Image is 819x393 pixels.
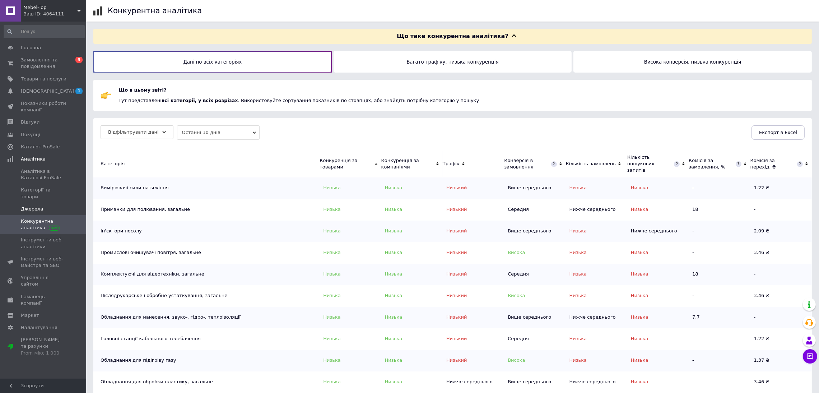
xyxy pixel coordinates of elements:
[21,256,66,269] span: Інструменти веб-майстра та SEO
[627,154,672,174] div: Кількість пошукових запитів
[504,177,566,199] td: Вище середнього
[504,328,566,350] td: Середня
[21,206,43,212] span: Джерела
[750,157,795,170] div: Комісія за перехід, ₴
[21,337,66,356] span: [PERSON_NAME] та рахунки
[93,350,320,371] td: Обладнання для підігріву газу
[108,129,159,135] span: Відфільтрувати дані
[689,285,750,307] td: -
[21,57,66,70] span: Замовлення та повідомлення
[566,199,627,221] td: Нижче середнього
[118,87,167,93] span: Що в цьому звіті?
[566,371,627,393] td: Нижче середнього
[93,177,320,199] td: Вимірювачі сили натяжіння
[21,156,46,162] span: Аналітика
[75,88,83,94] span: 1
[689,157,734,170] div: Комісія за замовлення, %
[750,199,812,221] td: -
[320,264,381,285] td: Низька
[162,98,238,103] b: всі категорії, у всіх розрізах
[4,25,85,38] input: Пошук
[689,177,750,199] td: -
[627,350,689,371] td: Низька
[750,285,812,307] td: 3.46 ₴
[21,187,66,200] span: Категорії та товари
[689,371,750,393] td: -
[573,51,812,73] button: Висока конверсія, низька конкуренція
[93,221,320,242] td: Ін'єктори посолу
[381,350,443,371] td: Низька
[93,242,320,264] td: Промислові очищувачі повітря, загальне
[320,199,381,221] td: Низька
[21,218,66,231] span: Конкурентна аналітика
[101,92,111,99] img: hand
[627,328,689,350] td: Низька
[689,328,750,350] td: -
[566,285,627,307] td: Низька
[93,199,320,221] td: Приманки для полювання, загальне
[75,57,83,63] span: 3
[689,199,750,221] td: 18
[23,11,86,17] div: Ваш ID: 4064111
[750,177,812,199] td: 1.22 ₴
[443,350,504,371] td: Низький
[23,4,77,11] span: Mebel-Top
[21,237,66,250] span: Інструменти веб-аналітики
[627,177,689,199] td: Низька
[320,328,381,350] td: Низька
[504,307,566,328] td: Вище середнього
[381,157,434,170] div: Конкуренція за компаніями
[21,293,66,306] span: Гаманець компанії
[627,307,689,328] td: Низька
[443,199,504,221] td: Низький
[101,161,125,166] span: Категорія
[381,242,443,264] td: Низька
[750,371,812,393] td: 3.46 ₴
[627,242,689,264] td: Низька
[689,264,750,285] td: 18
[504,285,566,307] td: Висока
[21,324,57,331] span: Налаштування
[93,51,332,73] button: Дані по всіх категоріях
[566,264,627,285] td: Низька
[443,285,504,307] td: Низький
[381,371,443,393] td: Низька
[566,350,627,371] td: Низька
[21,350,66,356] div: Prom мікс 1 000
[443,328,504,350] td: Низький
[750,242,812,264] td: 3.46 ₴
[320,242,381,264] td: Низька
[21,168,66,181] span: Аналітика в Каталозі ProSale
[504,371,566,393] td: Вище середнього
[504,157,549,170] div: Конверсія в замовлення
[443,371,504,393] td: Нижче середнього
[21,100,66,113] span: Показники роботи компанії
[320,177,381,199] td: Низька
[21,131,40,138] span: Покупці
[566,161,616,167] div: Кількість замовлень
[689,307,750,328] td: 7.7
[21,274,66,287] span: Управління сайтом
[93,285,320,307] td: Післядрукарське і обробне устаткування, загальне
[750,264,812,285] td: -
[177,125,260,140] span: Останні 30 днів
[93,328,320,350] td: Головні станції кабельного телебачення
[627,221,689,242] td: Нижче середнього
[627,371,689,393] td: Низька
[443,307,504,328] td: Низький
[566,221,627,242] td: Низька
[93,307,320,328] td: Обладнання для нанесення, звуко-, гідро-, теплоізоляції
[21,76,66,82] span: Товари та послуги
[381,177,443,199] td: Низька
[566,177,627,199] td: Низька
[118,97,805,104] div: Тут представлені . Використовуйте сортування показників по стовпцях, або знайдіть потрібну катего...
[750,307,812,328] td: -
[751,125,805,140] button: Експорт в Excel
[381,307,443,328] td: Низька
[566,307,627,328] td: Нижче середнього
[381,285,443,307] td: Низька
[320,371,381,393] td: Низька
[381,221,443,242] td: Низька
[504,350,566,371] td: Висока
[443,264,504,285] td: Низький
